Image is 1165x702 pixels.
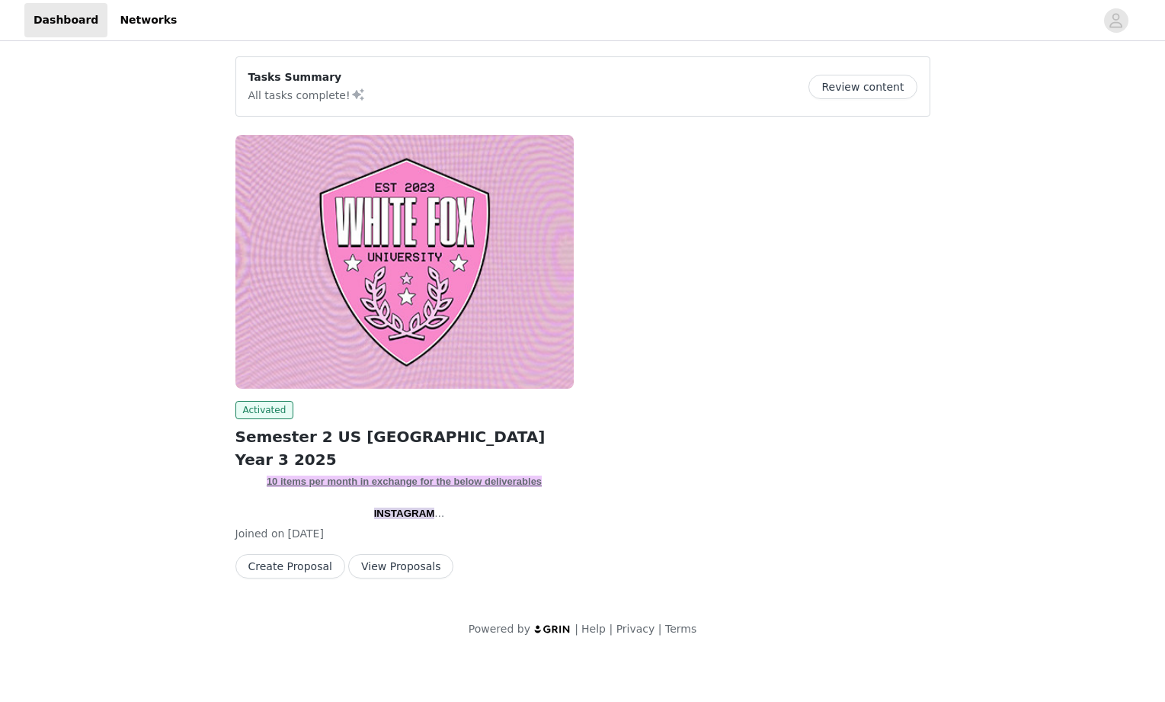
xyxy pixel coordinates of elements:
button: Create Proposal [235,554,345,579]
h2: Semester 2 US [GEOGRAPHIC_DATA] Year 3 2025 [235,425,574,471]
button: Review content [808,75,917,99]
p: Tasks Summary [248,69,366,85]
span: Joined on [235,527,285,540]
img: logo [533,624,571,634]
a: Networks [110,3,186,37]
span: | [574,623,578,635]
a: Help [581,623,606,635]
strong: 10 items per month in exchange for the below deliverables [267,476,542,487]
span: Activated [235,401,294,419]
span: Powered by [469,623,530,635]
span: | [609,623,613,635]
a: Privacy [616,623,655,635]
a: Terms [665,623,696,635]
div: avatar [1109,8,1123,33]
img: White Fox Boutique AUS [235,135,574,389]
a: View Proposals [348,561,453,572]
span: [DATE] [288,527,324,540]
p: All tasks complete! [248,85,366,104]
span: | [658,623,662,635]
span: INSTAGRAM [374,508,435,519]
button: View Proposals [348,554,453,579]
a: Dashboard [24,3,107,37]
